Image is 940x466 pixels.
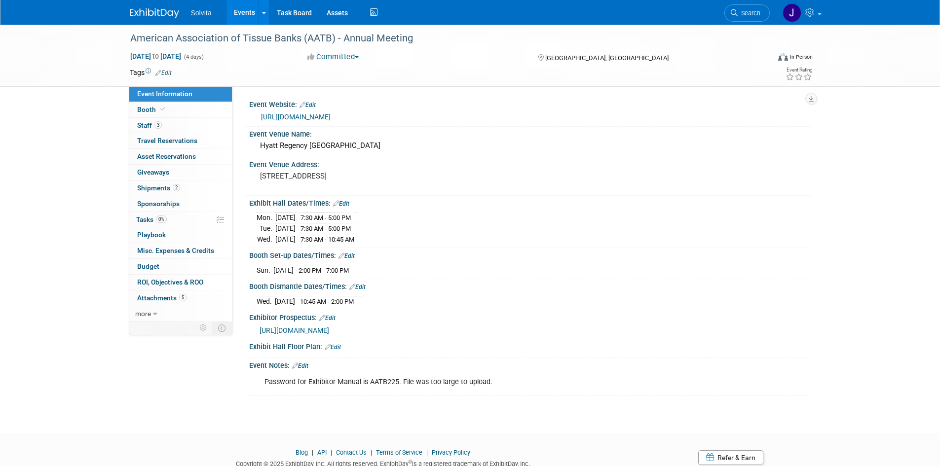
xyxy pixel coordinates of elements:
[127,30,755,47] div: American Association of Tissue Banks (AATB) - Annual Meeting
[129,102,232,117] a: Booth
[783,3,801,22] img: Josh Richardson
[301,214,351,221] span: 7:30 AM - 5:00 PM
[249,157,811,170] div: Event Venue Address:
[712,51,813,66] div: Event Format
[424,449,430,456] span: |
[156,215,167,223] span: 0%
[195,322,212,334] td: Personalize Event Tab Strip
[136,215,167,223] span: Tasks
[129,259,232,274] a: Budget
[368,449,375,456] span: |
[300,102,316,108] a: Edit
[151,52,160,60] span: to
[317,449,327,456] a: API
[137,278,203,286] span: ROI, Objectives & ROO
[336,449,367,456] a: Contact Us
[249,310,811,323] div: Exhibitor Prospectus:
[778,53,788,61] img: Format-Inperson.png
[130,8,179,18] img: ExhibitDay
[325,344,341,351] a: Edit
[129,118,232,133] a: Staff3
[275,234,296,244] td: [DATE]
[304,52,363,62] button: Committed
[275,296,295,306] td: [DATE]
[309,449,316,456] span: |
[258,372,702,392] div: Password for Exhibitor Manual is AATB225. File was too large to upload.
[129,275,232,290] a: ROI, Objectives & ROO
[301,225,351,232] span: 7:30 AM - 5:00 PM
[409,459,412,465] sup: ®
[273,265,294,275] td: [DATE]
[137,262,159,270] span: Budget
[328,449,335,456] span: |
[249,358,811,371] div: Event Notes:
[191,9,212,17] span: Solvita
[137,90,192,98] span: Event Information
[257,138,803,153] div: Hyatt Regency [GEOGRAPHIC_DATA]
[249,127,811,139] div: Event Venue Name:
[137,200,180,208] span: Sponsorships
[129,180,232,196] a: Shipments2
[786,68,812,72] div: Event Rating
[129,212,232,227] a: Tasks0%
[299,267,349,274] span: 2:00 PM - 7:00 PM
[130,52,182,61] span: [DATE] [DATE]
[292,362,308,369] a: Edit
[137,294,187,302] span: Attachments
[137,106,167,113] span: Booth
[160,107,165,112] i: Booth reservation complete
[319,315,336,322] a: Edit
[130,68,172,77] td: Tags
[137,168,169,176] span: Giveaways
[212,322,232,334] td: Toggle Event Tabs
[173,184,180,191] span: 2
[349,284,366,290] a: Edit
[724,4,770,22] a: Search
[249,196,811,209] div: Exhibit Hall Dates/Times:
[249,339,811,352] div: Exhibit Hall Floor Plan:
[129,196,232,212] a: Sponsorships
[137,137,197,144] span: Travel Reservations
[179,294,187,301] span: 5
[738,9,760,17] span: Search
[183,54,204,60] span: (4 days)
[249,248,811,261] div: Booth Set-up Dates/Times:
[301,236,354,243] span: 7:30 AM - 10:45 AM
[257,223,275,234] td: Tue.
[261,113,331,121] a: [URL][DOMAIN_NAME]
[155,70,172,76] a: Edit
[300,298,354,305] span: 10:45 AM - 2:00 PM
[257,234,275,244] td: Wed.
[129,165,232,180] a: Giveaways
[257,265,273,275] td: Sun.
[790,53,813,61] div: In-Person
[698,450,763,465] a: Refer & Earn
[376,449,422,456] a: Terms of Service
[129,133,232,148] a: Travel Reservations
[296,449,308,456] a: Blog
[338,252,355,259] a: Edit
[257,213,275,223] td: Mon.
[137,121,162,129] span: Staff
[257,296,275,306] td: Wed.
[333,200,349,207] a: Edit
[137,184,180,192] span: Shipments
[137,152,196,160] span: Asset Reservations
[129,243,232,258] a: Misc. Expenses & Credits
[129,227,232,243] a: Playbook
[154,121,162,129] span: 3
[275,223,296,234] td: [DATE]
[545,54,669,62] span: [GEOGRAPHIC_DATA], [GEOGRAPHIC_DATA]
[129,86,232,102] a: Event Information
[129,290,232,306] a: Attachments5
[432,449,470,456] a: Privacy Policy
[135,310,151,318] span: more
[275,213,296,223] td: [DATE]
[249,279,811,292] div: Booth Dismantle Dates/Times:
[129,306,232,322] a: more
[137,247,214,254] span: Misc. Expenses & Credits
[249,97,811,110] div: Event Website:
[137,231,166,239] span: Playbook
[260,326,329,334] a: [URL][DOMAIN_NAME]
